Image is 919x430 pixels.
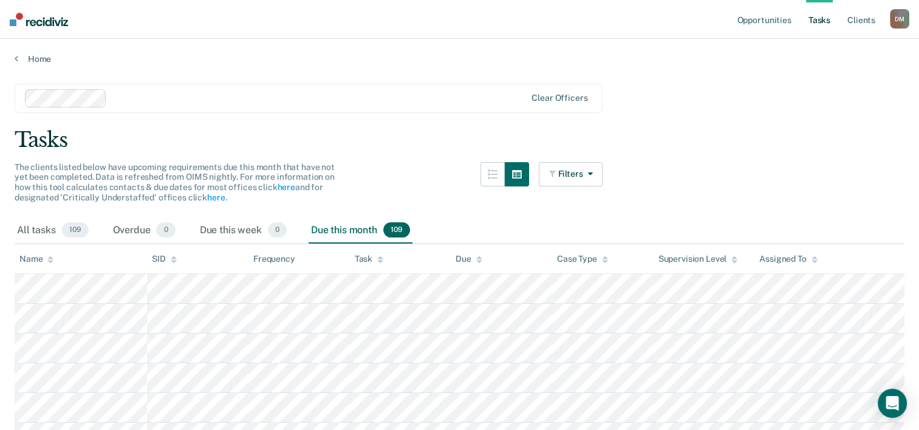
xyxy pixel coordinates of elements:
[10,13,68,26] img: Recidiviz
[355,254,383,264] div: Task
[156,222,175,238] span: 0
[456,254,482,264] div: Due
[383,222,410,238] span: 109
[152,254,177,264] div: SID
[111,217,178,244] div: Overdue0
[19,254,53,264] div: Name
[759,254,817,264] div: Assigned To
[207,193,225,202] a: here
[658,254,738,264] div: Supervision Level
[253,254,295,264] div: Frequency
[197,217,289,244] div: Due this week0
[890,9,909,29] div: D M
[878,389,907,418] div: Open Intercom Messenger
[62,222,89,238] span: 109
[309,217,412,244] div: Due this month109
[15,217,91,244] div: All tasks109
[890,9,909,29] button: DM
[557,254,608,264] div: Case Type
[15,128,904,152] div: Tasks
[277,182,295,192] a: here
[268,222,287,238] span: 0
[15,162,335,202] span: The clients listed below have upcoming requirements due this month that have not yet been complet...
[539,162,603,186] button: Filters
[15,53,904,64] a: Home
[531,93,587,103] div: Clear officers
